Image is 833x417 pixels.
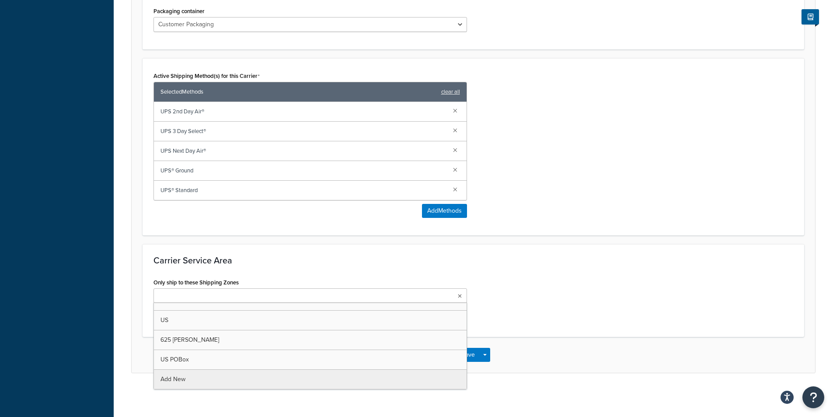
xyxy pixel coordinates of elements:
label: Only ship to these Shipping Zones [153,279,239,286]
span: Selected Methods [160,86,437,98]
span: UPS 2nd Day Air® [160,105,446,118]
span: UPS 3 Day Select® [160,125,446,137]
span: US [160,315,168,325]
a: US [154,311,467,330]
span: US POBox [160,355,189,364]
a: US POBox [154,350,467,369]
button: Open Resource Center [802,386,824,408]
button: AddMethods [422,204,467,218]
span: UPS® Ground [160,165,446,177]
span: UPS® Standard [160,184,446,196]
button: Show Help Docs [802,9,819,25]
span: Add New [160,375,185,384]
button: Save [457,348,480,362]
a: Add New [154,370,467,389]
label: Packaging container [153,8,205,14]
span: UPS Next Day Air® [160,145,446,157]
span: 625 [PERSON_NAME] [160,335,219,344]
h3: Carrier Service Area [153,256,793,265]
a: 625 [PERSON_NAME] [154,330,467,350]
label: Active Shipping Method(s) for this Carrier [153,73,260,80]
span: US APO [160,296,182,305]
a: clear all [441,86,460,98]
